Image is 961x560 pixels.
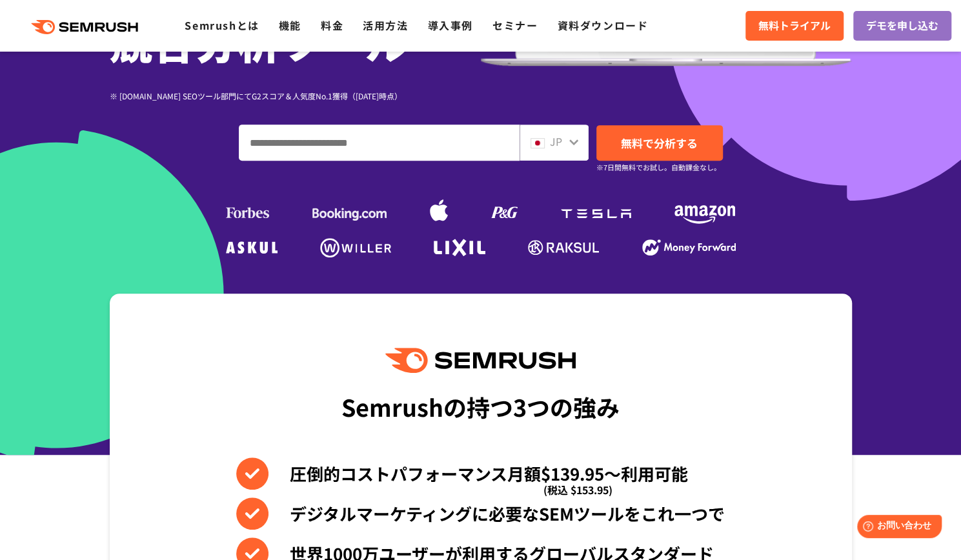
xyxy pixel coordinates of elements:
[745,11,844,41] a: 無料トライアル
[341,383,620,430] div: Semrushの持つ3つの強み
[758,17,831,34] span: 無料トライアル
[543,474,612,506] span: (税込 $153.95)
[853,11,951,41] a: デモを申し込む
[239,125,519,160] input: ドメイン、キーワードまたはURLを入力してください
[110,90,481,102] div: ※ [DOMAIN_NAME] SEOツール部門にてG2スコア＆人気度No.1獲得（[DATE]時点）
[492,17,538,33] a: セミナー
[236,457,725,490] li: 圧倒的コストパフォーマンス月額$139.95〜利用可能
[185,17,259,33] a: Semrushとは
[866,17,938,34] span: デモを申し込む
[846,510,947,546] iframe: Help widget launcher
[279,17,301,33] a: 機能
[385,348,575,373] img: Semrush
[236,497,725,530] li: デジタルマーケティングに必要なSEMツールをこれ一つで
[428,17,473,33] a: 導入事例
[557,17,648,33] a: 資料ダウンロード
[363,17,408,33] a: 活用方法
[321,17,343,33] a: 料金
[596,125,723,161] a: 無料で分析する
[621,135,698,151] span: 無料で分析する
[596,161,721,174] small: ※7日間無料でお試し。自動課金なし。
[550,134,562,149] span: JP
